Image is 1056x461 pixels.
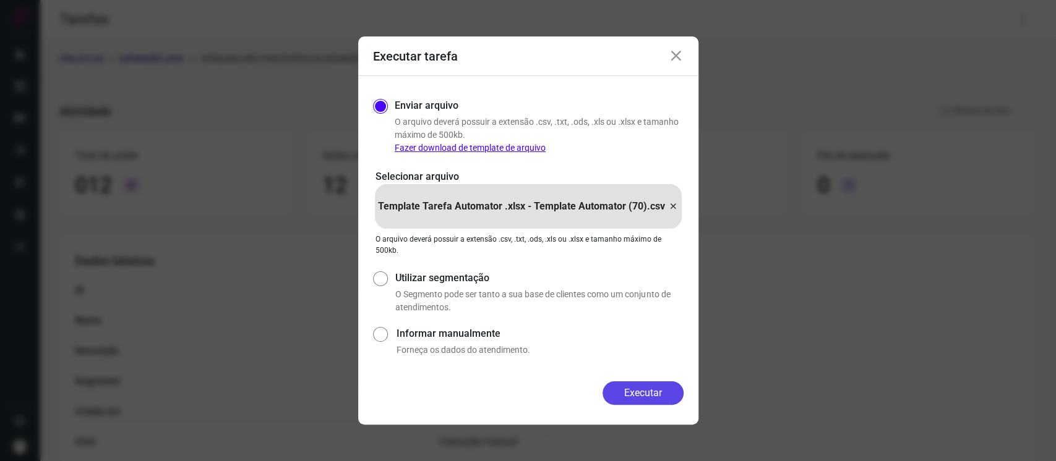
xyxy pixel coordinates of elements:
p: Selecionar arquivo [376,169,681,184]
p: Template Tarefa Automator .xlsx - Template Automator (70).csv [378,199,665,214]
label: Informar manualmente [397,326,683,341]
h3: Executar tarefa [373,49,458,64]
p: O arquivo deverá possuir a extensão .csv, .txt, .ods, .xls ou .xlsx e tamanho máximo de 500kb. [395,116,684,154]
button: Executar [603,381,684,405]
a: Fazer download de template de arquivo [395,143,546,153]
label: Utilizar segmentação [395,271,683,285]
p: O Segmento pode ser tanto a sua base de clientes como um conjunto de atendimentos. [395,288,683,314]
p: O arquivo deverá possuir a extensão .csv, .txt, .ods, .xls ou .xlsx e tamanho máximo de 500kb. [376,234,681,256]
label: Enviar arquivo [395,98,458,113]
p: Forneça os dados do atendimento. [397,344,683,357]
